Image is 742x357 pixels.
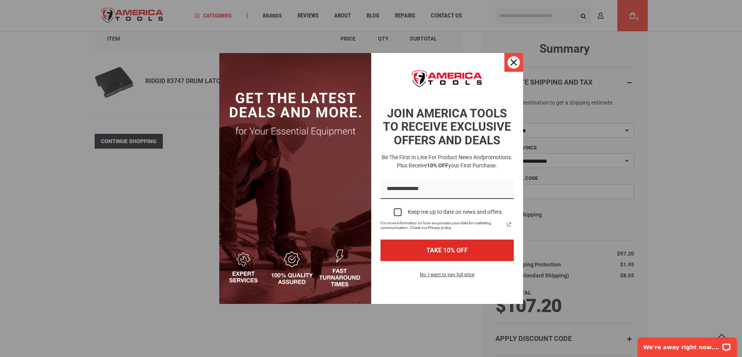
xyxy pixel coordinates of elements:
a: Read our Privacy Policy [504,220,514,229]
button: No, I want to pay full price [414,270,481,284]
span: For more information on how we process your data for marketing communication. Check our Privacy p... [381,221,504,230]
div: Keep me up to date on news and offers [408,209,502,215]
button: TAKE 10% OFF [381,240,514,261]
button: Close [504,53,523,72]
svg: close icon [511,59,517,66]
strong: JOIN AMERICA TOOLS TO RECEIVE EXCLUSIVE OFFERS AND DEALS [383,107,511,147]
iframe: LiveChat chat widget [633,332,742,357]
h3: Be the first in line for product news and [379,153,515,170]
svg: link icon [504,220,514,229]
strong: 10% OFF [427,162,448,169]
input: Email field [381,179,514,199]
